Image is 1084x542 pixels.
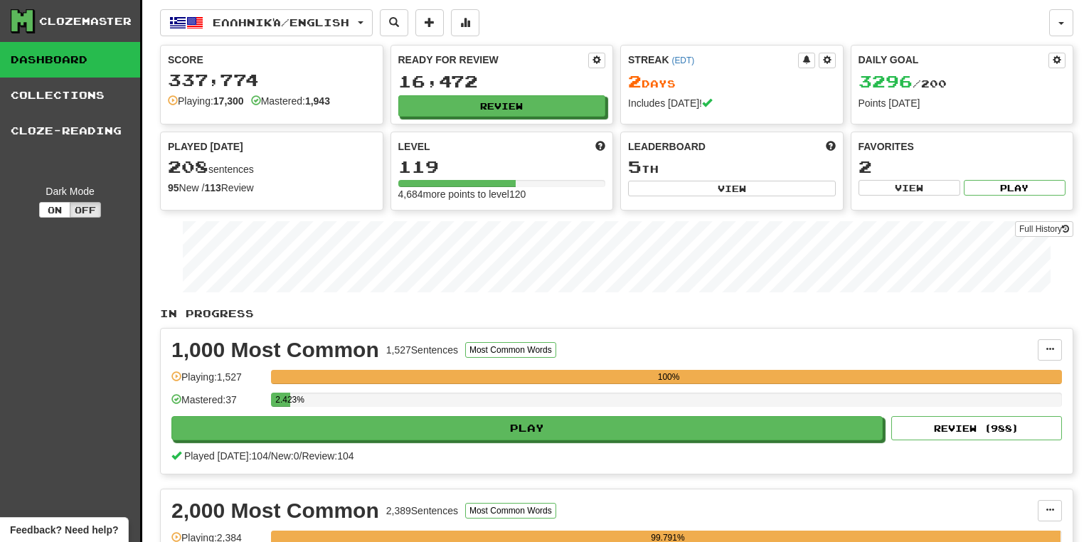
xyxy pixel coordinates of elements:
div: Daily Goal [859,53,1049,68]
div: Points [DATE] [859,96,1066,110]
span: Score more points to level up [595,139,605,154]
div: Playing: [168,94,244,108]
strong: 17,300 [213,95,244,107]
span: 208 [168,156,208,176]
span: Level [398,139,430,154]
span: This week in points, UTC [826,139,836,154]
button: Review [398,95,606,117]
div: Day s [628,73,836,91]
button: Off [70,202,101,218]
div: 2,000 Most Common [171,500,379,521]
div: Score [168,53,376,67]
div: 4,684 more points to level 120 [398,187,606,201]
button: Most Common Words [465,342,556,358]
span: New: 0 [271,450,299,462]
div: Dark Mode [11,184,129,198]
div: 100% [275,370,1062,384]
button: Most Common Words [465,503,556,519]
div: Playing: 1,527 [171,370,264,393]
button: Review (988) [891,416,1062,440]
span: Open feedback widget [10,523,118,537]
div: th [628,158,836,176]
button: Add sentence to collection [415,9,444,36]
div: Favorites [859,139,1066,154]
div: Ready for Review [398,53,589,67]
span: 2 [628,71,642,91]
strong: 113 [204,182,220,193]
div: 2.423% [275,393,290,407]
span: 5 [628,156,642,176]
strong: 95 [168,182,179,193]
div: Streak [628,53,798,67]
span: / [268,450,271,462]
span: Leaderboard [628,139,706,154]
span: Review: 104 [302,450,354,462]
span: / 200 [859,78,947,90]
div: Mastered: 37 [171,393,264,416]
span: 3296 [859,71,913,91]
div: sentences [168,158,376,176]
button: View [628,181,836,196]
button: On [39,202,70,218]
div: Includes [DATE]! [628,96,836,110]
button: More stats [451,9,479,36]
div: 119 [398,158,606,176]
span: / [299,450,302,462]
div: 1,527 Sentences [386,343,458,357]
button: Ελληνικά/English [160,9,373,36]
div: 337,774 [168,71,376,89]
button: Play [964,180,1066,196]
p: In Progress [160,307,1073,321]
button: Play [171,416,883,440]
span: Played [DATE]: 104 [184,450,268,462]
div: Mastered: [251,94,330,108]
div: 16,472 [398,73,606,90]
div: New / Review [168,181,376,195]
span: Played [DATE] [168,139,243,154]
button: View [859,180,960,196]
div: 2 [859,158,1066,176]
div: Clozemaster [39,14,132,28]
div: 2,389 Sentences [386,504,458,518]
a: Full History [1015,221,1073,237]
strong: 1,943 [305,95,330,107]
span: Ελληνικά / English [213,16,349,28]
div: 1,000 Most Common [171,339,379,361]
a: (EDT) [671,55,694,65]
button: Search sentences [380,9,408,36]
